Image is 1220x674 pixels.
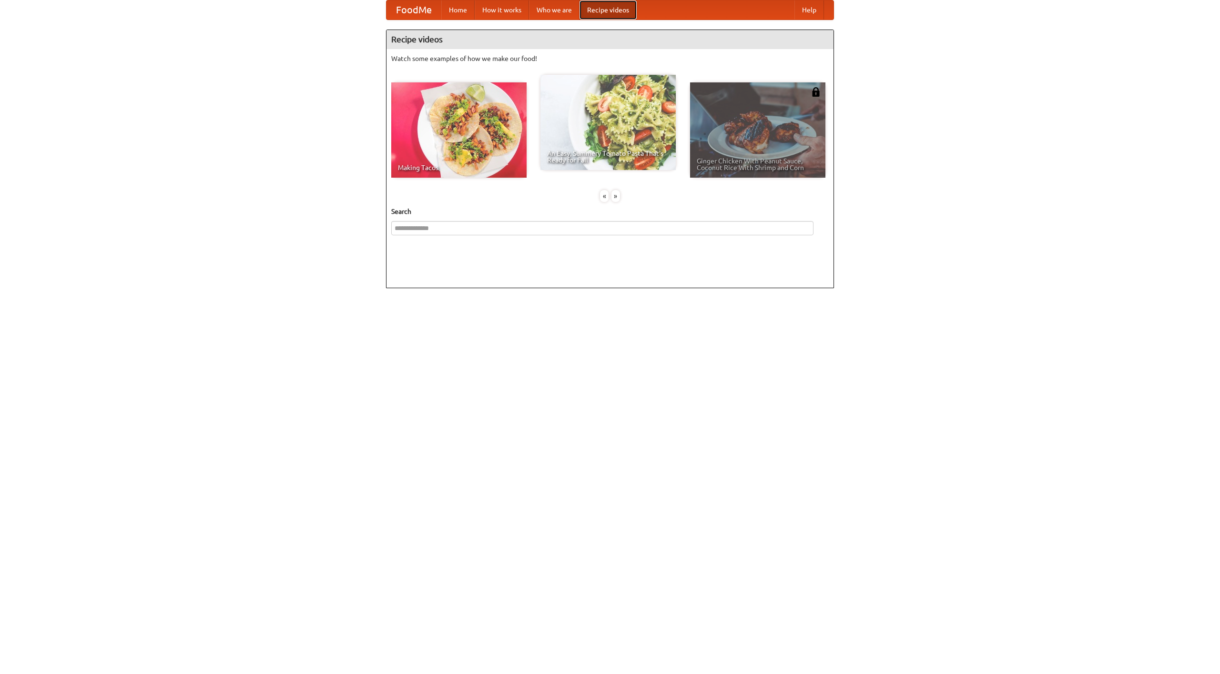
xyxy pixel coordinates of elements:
a: Making Tacos [391,82,527,178]
div: « [600,190,609,202]
a: Recipe videos [579,0,637,20]
a: FoodMe [386,0,441,20]
h4: Recipe videos [386,30,834,49]
div: » [611,190,620,202]
h5: Search [391,207,829,216]
a: Home [441,0,475,20]
p: Watch some examples of how we make our food! [391,54,829,63]
a: How it works [475,0,529,20]
img: 483408.png [811,87,821,97]
a: An Easy, Summery Tomato Pasta That's Ready for Fall [540,75,676,170]
a: Help [794,0,824,20]
span: An Easy, Summery Tomato Pasta That's Ready for Fall [547,150,669,163]
a: Who we are [529,0,579,20]
span: Making Tacos [398,164,520,171]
